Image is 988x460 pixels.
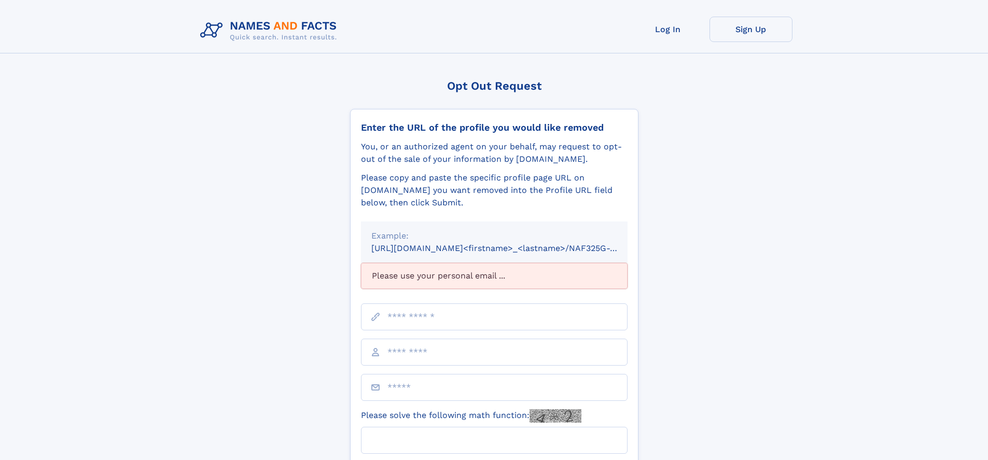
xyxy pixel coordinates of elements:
div: You, or an authorized agent on your behalf, may request to opt-out of the sale of your informatio... [361,141,628,165]
div: Enter the URL of the profile you would like removed [361,122,628,133]
div: Please copy and paste the specific profile page URL on [DOMAIN_NAME] you want removed into the Pr... [361,172,628,209]
a: Sign Up [709,17,792,42]
label: Please solve the following math function: [361,409,581,423]
div: Opt Out Request [350,79,638,92]
img: Logo Names and Facts [196,17,345,45]
div: Please use your personal email ... [361,263,628,289]
div: Example: [371,230,617,242]
a: Log In [627,17,709,42]
small: [URL][DOMAIN_NAME]<firstname>_<lastname>/NAF325G-xxxxxxxx [371,243,647,253]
